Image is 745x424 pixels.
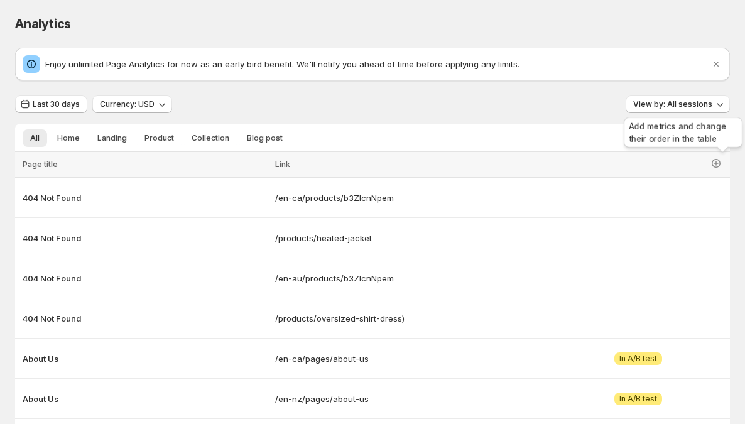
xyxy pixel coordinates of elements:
button: Last 30 days [15,95,87,113]
button: About Us [23,352,268,365]
span: Currency: USD [100,99,155,109]
span: View by: All sessions [633,99,712,109]
span: Page title [23,160,58,169]
button: Currency: USD [92,95,172,113]
span: Blog post [247,133,283,143]
a: /en-ca/pages/about-us [275,352,547,365]
span: Home [57,133,80,143]
span: All [30,133,40,143]
button: 404 Not Found [23,232,268,244]
button: 404 Not Found [23,312,268,325]
span: Last 30 days [33,99,80,109]
button: 404 Not Found [23,192,268,204]
span: Link [275,160,290,169]
a: /products/heated-jacket [275,232,547,244]
span: In A/B test [619,354,657,364]
a: /products/oversized-shirt-dress) [275,312,547,325]
a: /en-au/products/b3ZlcnNpem [275,272,547,285]
button: About Us [23,393,268,405]
span: Analytics [15,16,71,31]
span: In A/B test [619,394,657,404]
span: Landing [97,133,127,143]
span: Collection [192,133,229,143]
button: View by: All sessions [626,95,730,113]
a: /en-ca/products/b3ZlcnNpem [275,192,547,204]
a: /en-nz/pages/about-us [275,393,547,405]
p: Enjoy unlimited Page Analytics for now as an early bird benefit. We'll notify you ahead of time b... [45,58,710,70]
button: 404 Not Found [23,272,268,285]
button: Dismiss notification [707,55,725,73]
span: Product [144,133,174,143]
